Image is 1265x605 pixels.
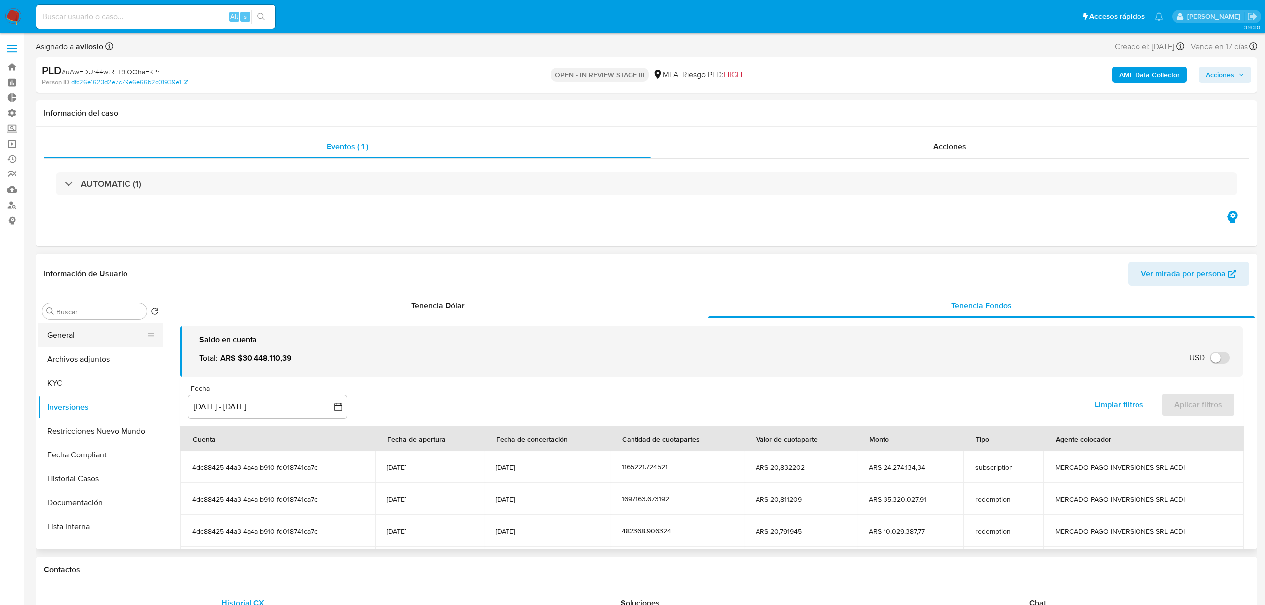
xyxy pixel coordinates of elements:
button: Inversiones [38,395,163,419]
button: Archivos adjuntos [38,347,163,371]
a: dfc26e1623d2e7c79e6e66b2c01939e1 [71,78,188,87]
div: Creado el: [DATE] [1115,40,1184,53]
b: PLD [42,62,62,78]
b: AML Data Collector [1119,67,1180,83]
span: Vence en 17 días [1191,41,1248,52]
button: Direcciones [38,539,163,563]
button: Acciones [1199,67,1251,83]
button: Volver al orden por defecto [151,307,159,318]
span: HIGH [724,69,742,80]
p: OPEN - IN REVIEW STAGE III [551,68,649,82]
h1: Información del caso [44,108,1249,118]
h1: Información de Usuario [44,269,127,279]
a: Notificaciones [1155,12,1163,21]
button: Historial Casos [38,467,163,491]
span: # uAwEDUr44wtRLT9tQOhaFKPr [62,67,159,77]
div: AUTOMATIC (1) [56,172,1237,195]
input: Buscar [56,307,143,316]
input: Buscar usuario o caso... [36,10,275,23]
button: Documentación [38,491,163,515]
button: General [38,323,155,347]
button: Ver mirada por persona [1128,262,1249,286]
b: avilosio [74,41,103,52]
span: Ver mirada por persona [1141,262,1226,286]
span: Acciones [933,141,966,152]
div: MLA [653,69,678,80]
h1: Contactos [44,565,1249,575]
span: Acciones [1206,67,1234,83]
span: Accesos rápidos [1089,11,1145,22]
button: Lista Interna [38,515,163,539]
span: - [1186,40,1189,53]
span: Asignado a [36,41,103,52]
a: Salir [1247,11,1258,22]
span: Eventos ( 1 ) [327,141,368,152]
button: search-icon [251,10,271,24]
b: Person ID [42,78,69,87]
button: Buscar [46,307,54,315]
button: Fecha Compliant [38,443,163,467]
button: AML Data Collector [1112,67,1187,83]
p: andres.vilosio@mercadolibre.com [1187,12,1244,21]
button: KYC [38,371,163,395]
span: Riesgo PLD: [682,69,742,80]
h3: AUTOMATIC (1) [81,178,141,189]
button: Restricciones Nuevo Mundo [38,419,163,443]
span: s [244,12,247,21]
span: Alt [230,12,238,21]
